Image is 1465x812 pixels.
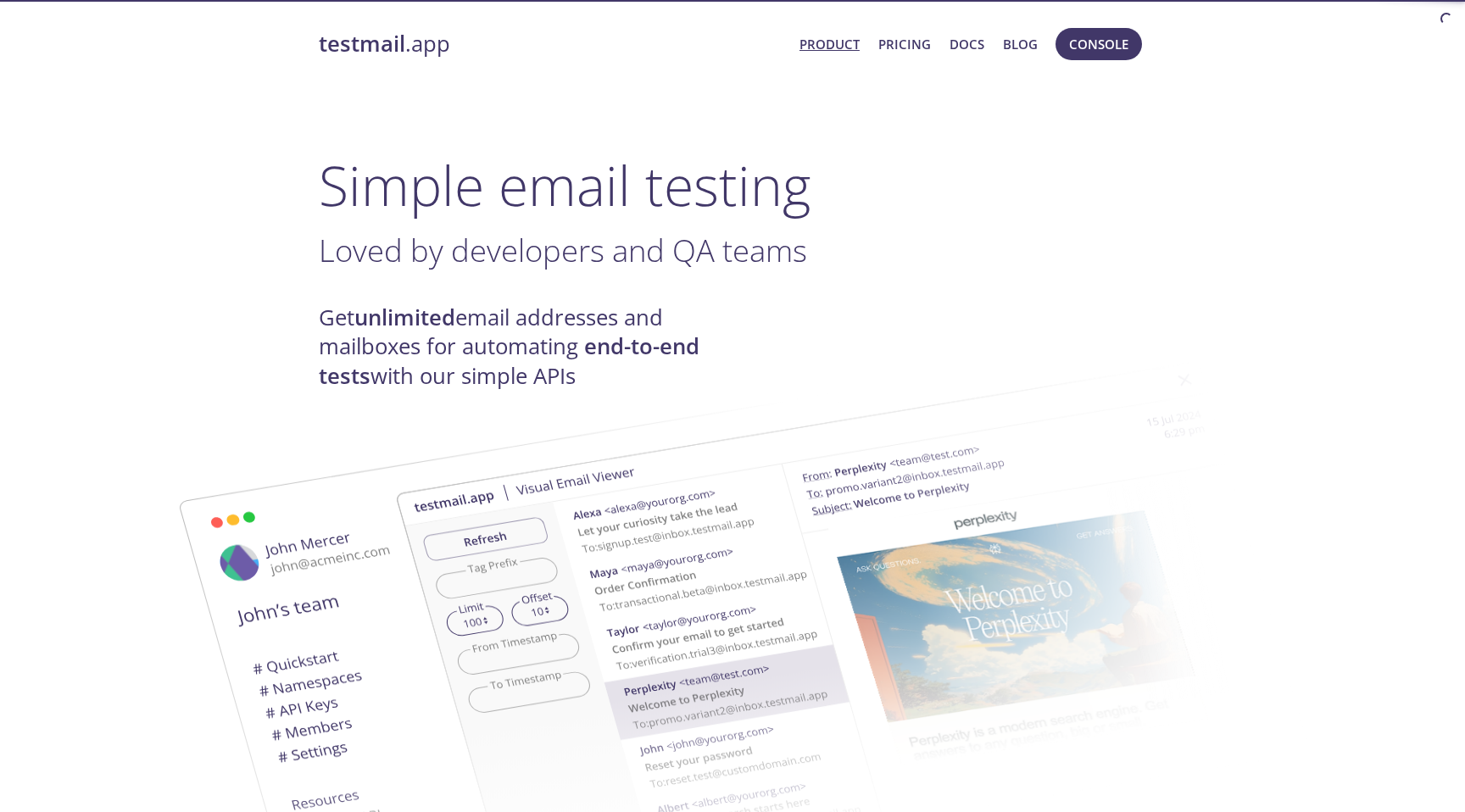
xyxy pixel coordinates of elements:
[319,30,786,58] a: testmail.app
[1056,28,1142,60] button: Console
[319,303,732,391] h4: Get email addresses and mailboxes for automating with our simple APIs
[319,29,405,58] strong: testmail
[799,33,860,55] a: Product
[319,229,807,271] span: Loved by developers and QA teams
[1069,33,1128,55] span: Console
[950,33,984,55] a: Docs
[1003,33,1038,55] a: Blog
[354,303,455,332] strong: unlimited
[319,331,699,390] strong: end-to-end tests
[319,153,1146,218] h1: Simple email testing
[878,33,931,55] a: Pricing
